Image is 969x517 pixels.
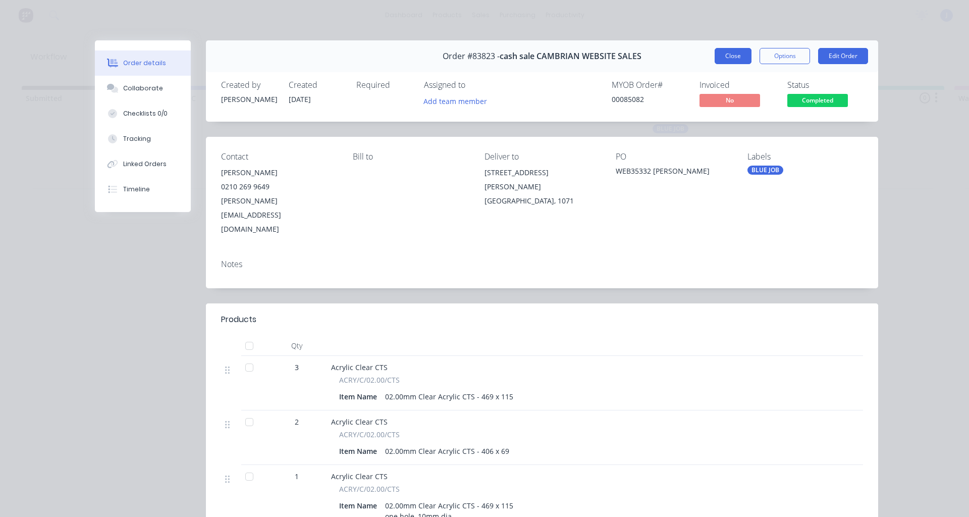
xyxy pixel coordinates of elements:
div: Item Name [339,389,381,404]
div: Required [356,80,412,90]
div: BLUE JOB [747,166,783,175]
span: 1 [295,471,299,482]
button: Timeline [95,177,191,202]
div: Tracking [123,134,151,143]
div: [PERSON_NAME] [221,166,337,180]
div: [PERSON_NAME] [221,94,277,105]
span: ACRY/C/02.00/CTS [339,429,400,440]
div: Item Name [339,498,381,513]
div: Collaborate [123,84,163,93]
div: [GEOGRAPHIC_DATA], 1071 [484,194,600,208]
span: cash sale CAMBRIAN WEBSITE SALES [500,51,641,61]
div: Linked Orders [123,160,167,169]
span: 3 [295,362,299,373]
span: ACRY/C/02.00/CTS [339,484,400,494]
span: ACRY/C/02.00/CTS [339,375,400,385]
div: PO [616,152,731,162]
div: Created by [221,80,277,90]
button: Edit Order [818,48,868,64]
div: Deliver to [484,152,600,162]
span: No [699,94,760,107]
div: [STREET_ADDRESS][PERSON_NAME][GEOGRAPHIC_DATA], 1071 [484,166,600,208]
span: Completed [787,94,848,107]
div: Order details [123,59,166,68]
div: Invoiced [699,80,775,90]
button: Options [760,48,810,64]
button: Completed [787,94,848,109]
button: Tracking [95,126,191,151]
div: Contact [221,152,337,162]
div: WEB35332 [PERSON_NAME] [616,166,731,180]
div: Timeline [123,185,150,194]
div: Checklists 0/0 [123,109,168,118]
button: Collaborate [95,76,191,101]
span: Order #83823 - [443,51,500,61]
div: 02.00mm Clear Acrylic CTS - 469 x 115 [381,389,517,404]
div: Item Name [339,444,381,458]
span: Acrylic Clear CTS [331,363,388,372]
span: 2 [295,417,299,427]
div: Bill to [353,152,468,162]
div: MYOB Order # [612,80,687,90]
div: [STREET_ADDRESS][PERSON_NAME] [484,166,600,194]
button: Checklists 0/0 [95,101,191,126]
span: [DATE] [289,94,311,104]
div: Assigned to [424,80,525,90]
span: Acrylic Clear CTS [331,472,388,481]
div: Status [787,80,863,90]
span: Acrylic Clear CTS [331,417,388,427]
button: Order details [95,50,191,76]
button: Add team member [418,94,493,108]
div: Labels [747,152,863,162]
div: Notes [221,260,863,269]
div: Created [289,80,344,90]
div: 00085082 [612,94,687,105]
div: [PERSON_NAME][EMAIL_ADDRESS][DOMAIN_NAME] [221,194,337,236]
button: Linked Orders [95,151,191,177]
button: Close [715,48,751,64]
div: Products [221,314,256,326]
button: Add team member [424,94,493,108]
div: Qty [266,336,327,356]
div: 02.00mm Clear Acrylic CTS - 406 x 69 [381,444,513,458]
div: [PERSON_NAME]0210 269 9649[PERSON_NAME][EMAIL_ADDRESS][DOMAIN_NAME] [221,166,337,236]
div: 0210 269 9649 [221,180,337,194]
